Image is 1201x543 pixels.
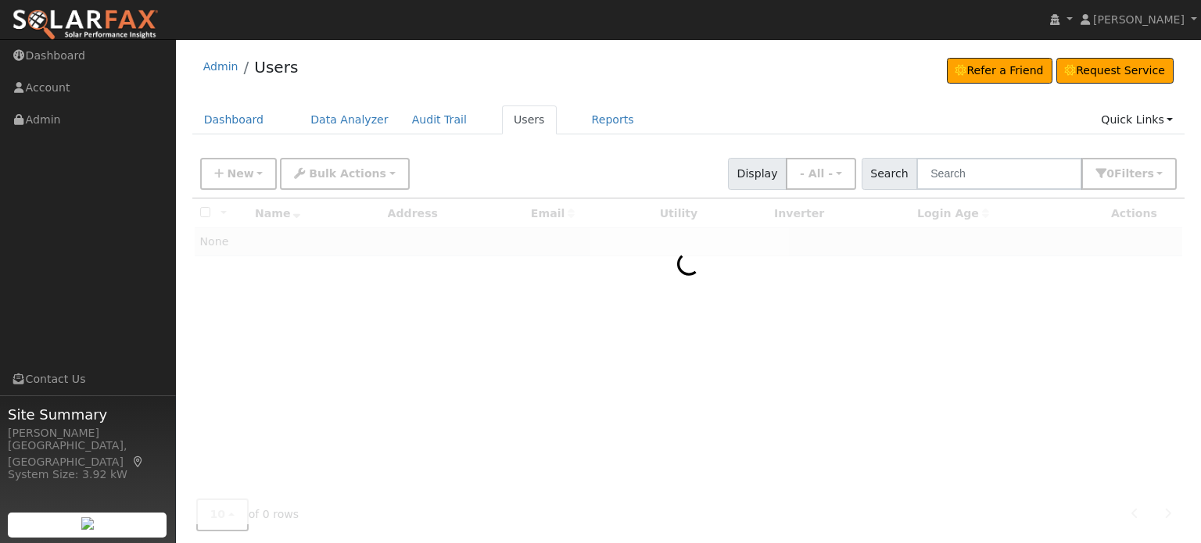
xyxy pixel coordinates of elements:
button: 0Filters [1081,158,1177,190]
a: Refer a Friend [947,58,1052,84]
span: Display [728,158,787,190]
a: Map [131,455,145,468]
span: Filter [1114,167,1154,180]
a: Reports [580,105,646,134]
div: [GEOGRAPHIC_DATA], [GEOGRAPHIC_DATA] [8,438,167,470]
span: New [227,167,253,180]
div: System Size: 3.92 kW [8,466,167,483]
span: Site Summary [8,404,167,425]
a: Dashboard [192,105,276,134]
button: Bulk Actions [280,158,409,190]
input: Search [916,158,1082,190]
img: SolarFax [12,9,159,41]
span: Bulk Actions [309,167,386,180]
span: [PERSON_NAME] [1093,13,1185,26]
span: Search [862,158,917,190]
a: Request Service [1056,58,1174,84]
a: Quick Links [1089,105,1185,134]
button: New [200,158,278,190]
img: retrieve [81,517,94,530]
div: [PERSON_NAME] [8,425,167,441]
a: Audit Trail [400,105,479,134]
a: Users [254,58,298,77]
a: Users [502,105,557,134]
span: s [1147,167,1153,180]
button: - All - [786,158,856,190]
a: Admin [203,60,238,73]
a: Data Analyzer [299,105,400,134]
